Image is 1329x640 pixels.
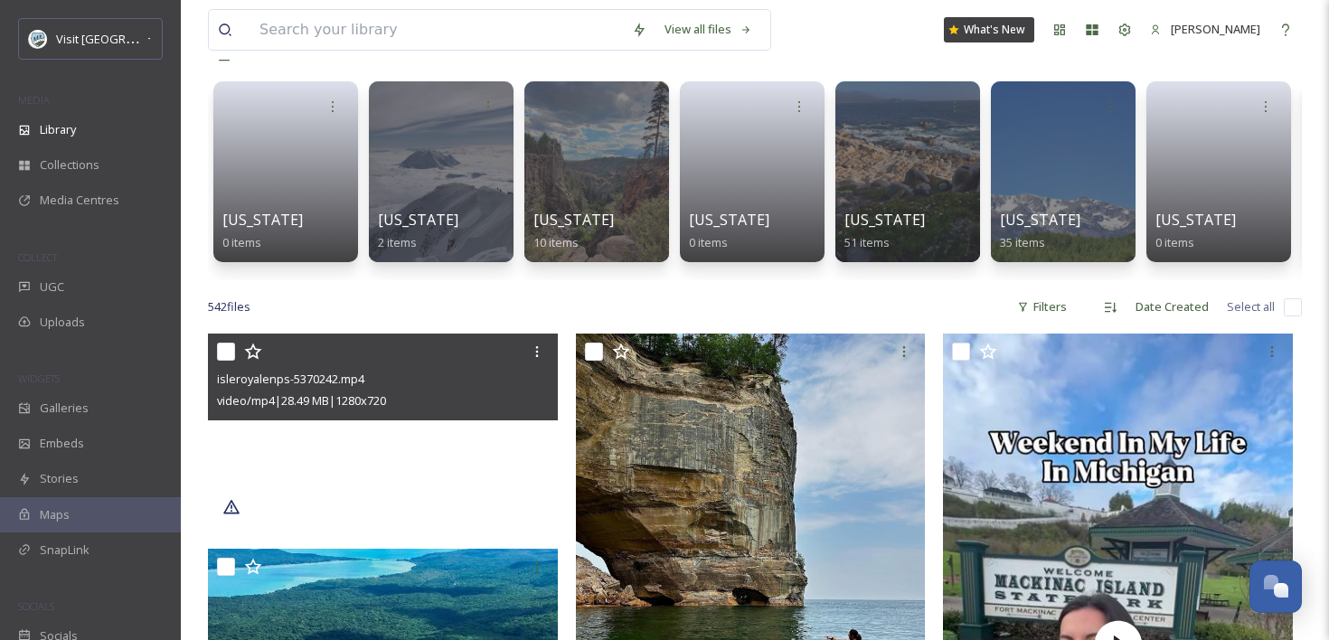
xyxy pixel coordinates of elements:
[378,234,417,250] span: 2 items
[40,156,99,174] span: Collections
[29,30,47,48] img: download.png
[1155,212,1236,250] a: [US_STATE]0 items
[533,210,614,230] span: [US_STATE]
[844,210,925,230] span: [US_STATE]
[40,435,84,452] span: Embeds
[250,10,623,50] input: Search your library
[1000,212,1080,250] a: [US_STATE]35 items
[844,212,925,250] a: [US_STATE]51 items
[217,371,364,387] span: isleroyalenps-5370242.mp4
[18,250,57,264] span: COLLECT
[18,599,54,613] span: SOCIALS
[217,392,386,409] span: video/mp4 | 28.49 MB | 1280 x 720
[222,210,303,230] span: [US_STATE]
[1155,234,1194,250] span: 0 items
[689,212,769,250] a: [US_STATE]0 items
[18,372,60,385] span: WIDGETS
[1249,560,1302,613] button: Open Chat
[1171,21,1260,37] span: [PERSON_NAME]
[56,30,230,47] span: Visit [GEOGRAPHIC_DATA] Parks
[222,234,261,250] span: 0 items
[40,192,119,209] span: Media Centres
[533,234,579,250] span: 10 items
[40,278,64,296] span: UGC
[40,121,76,138] span: Library
[689,210,769,230] span: [US_STATE]
[655,12,761,47] a: View all files
[689,234,728,250] span: 0 items
[40,541,90,559] span: SnapLink
[1126,289,1218,325] div: Date Created
[1227,298,1275,315] span: Select all
[208,334,558,531] video: isleroyalenps-5370242.mp4
[1008,289,1076,325] div: Filters
[844,234,890,250] span: 51 items
[1000,210,1080,230] span: [US_STATE]
[1155,210,1236,230] span: [US_STATE]
[18,93,50,107] span: MEDIA
[1000,234,1045,250] span: 35 items
[40,314,85,331] span: Uploads
[222,212,303,250] a: [US_STATE]0 items
[40,470,79,487] span: Stories
[40,506,70,523] span: Maps
[533,212,614,250] a: [US_STATE]10 items
[378,210,458,230] span: [US_STATE]
[378,212,458,250] a: [US_STATE]2 items
[40,400,89,417] span: Galleries
[1141,12,1269,47] a: [PERSON_NAME]
[208,298,250,315] span: 542 file s
[944,17,1034,42] a: What's New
